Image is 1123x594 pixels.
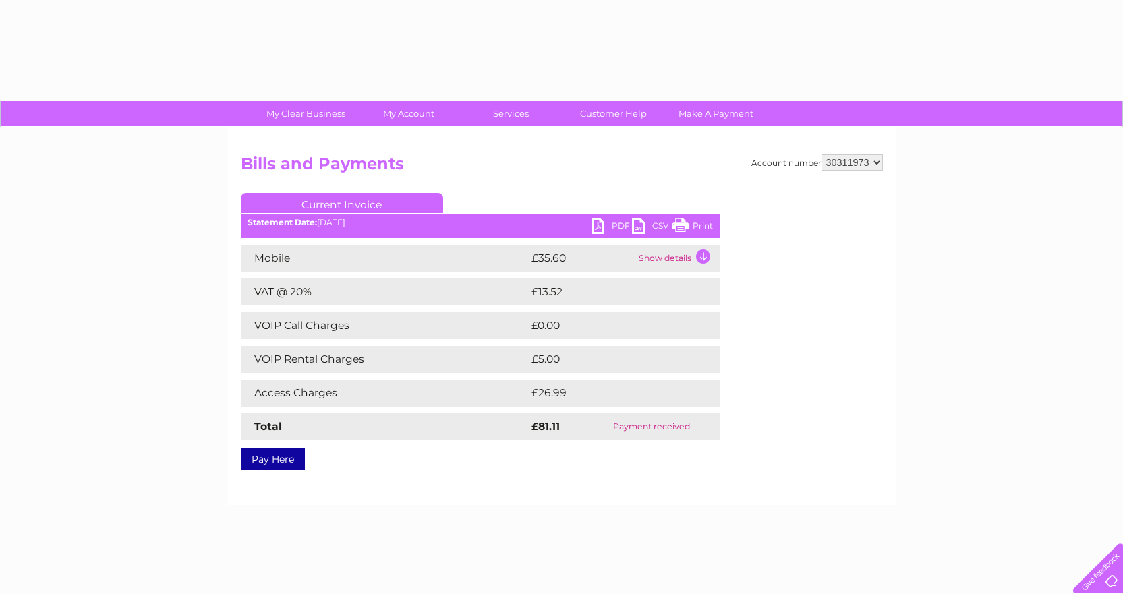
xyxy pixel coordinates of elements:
td: Show details [635,245,720,272]
a: CSV [632,218,672,237]
div: Account number [751,154,883,171]
td: £5.00 [528,346,689,373]
td: £35.60 [528,245,635,272]
a: Current Invoice [241,193,443,213]
td: VOIP Rental Charges [241,346,528,373]
strong: £81.11 [531,420,560,433]
strong: Total [254,420,282,433]
td: Access Charges [241,380,528,407]
a: Pay Here [241,448,305,470]
a: Services [455,101,567,126]
td: £26.99 [528,380,693,407]
div: [DATE] [241,218,720,227]
a: My Account [353,101,464,126]
td: £0.00 [528,312,689,339]
h2: Bills and Payments [241,154,883,180]
td: £13.52 [528,278,691,305]
a: Print [672,218,713,237]
a: Make A Payment [660,101,772,126]
td: VOIP Call Charges [241,312,528,339]
td: VAT @ 20% [241,278,528,305]
a: Customer Help [558,101,669,126]
td: Mobile [241,245,528,272]
a: My Clear Business [250,101,362,126]
td: Payment received [584,413,719,440]
b: Statement Date: [248,217,317,227]
a: PDF [592,218,632,237]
